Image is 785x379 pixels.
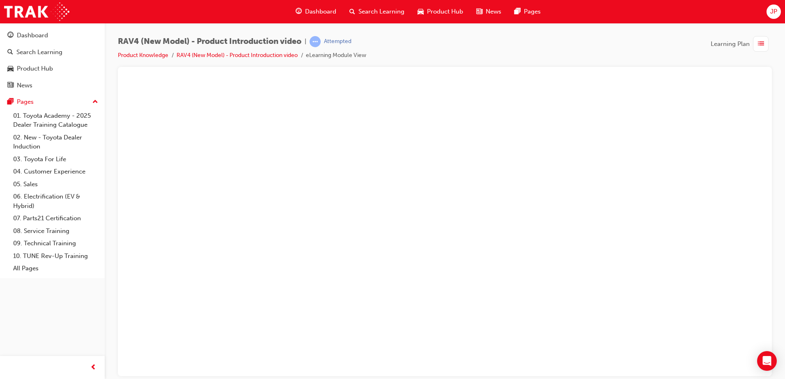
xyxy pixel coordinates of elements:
[10,190,101,212] a: 06. Electrification (EV & Hybrid)
[289,3,343,20] a: guage-iconDashboard
[306,51,366,60] li: eLearning Module View
[177,52,298,59] a: RAV4 (New Model) - Product Introduction video
[514,7,521,17] span: pages-icon
[427,7,463,16] span: Product Hub
[3,28,101,43] a: Dashboard
[118,37,301,46] span: RAV4 (New Model) - Product Introduction video
[349,7,355,17] span: search-icon
[4,2,69,21] img: Trak
[305,37,306,46] span: |
[10,165,101,178] a: 04. Customer Experience
[711,36,772,52] button: Learning Plan
[3,78,101,93] a: News
[3,94,101,110] button: Pages
[17,31,48,40] div: Dashboard
[770,7,777,16] span: JP
[3,45,101,60] a: Search Learning
[476,7,482,17] span: news-icon
[10,250,101,263] a: 10. TUNE Rev-Up Training
[10,237,101,250] a: 09. Technical Training
[118,52,168,59] a: Product Knowledge
[10,225,101,237] a: 08. Service Training
[17,64,53,73] div: Product Hub
[310,36,321,47] span: learningRecordVerb_ATTEMPT-icon
[17,97,34,107] div: Pages
[7,65,14,73] span: car-icon
[524,7,541,16] span: Pages
[3,26,101,94] button: DashboardSearch LearningProduct HubNews
[16,48,62,57] div: Search Learning
[7,82,14,89] span: news-icon
[358,7,404,16] span: Search Learning
[324,38,351,46] div: Attempted
[411,3,470,20] a: car-iconProduct Hub
[92,97,98,107] span: up-icon
[10,153,101,166] a: 03. Toyota For Life
[3,61,101,76] a: Product Hub
[7,49,13,56] span: search-icon
[305,7,336,16] span: Dashboard
[343,3,411,20] a: search-iconSearch Learning
[486,7,501,16] span: News
[10,212,101,225] a: 07. Parts21 Certification
[90,363,96,373] span: prev-icon
[7,32,14,39] span: guage-icon
[757,351,777,371] div: Open Intercom Messenger
[10,178,101,191] a: 05. Sales
[17,81,32,90] div: News
[10,110,101,131] a: 01. Toyota Academy - 2025 Dealer Training Catalogue
[470,3,508,20] a: news-iconNews
[711,39,750,49] span: Learning Plan
[10,262,101,275] a: All Pages
[508,3,547,20] a: pages-iconPages
[7,98,14,106] span: pages-icon
[418,7,424,17] span: car-icon
[10,131,101,153] a: 02. New - Toyota Dealer Induction
[767,5,781,19] button: JP
[758,39,764,49] span: list-icon
[296,7,302,17] span: guage-icon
